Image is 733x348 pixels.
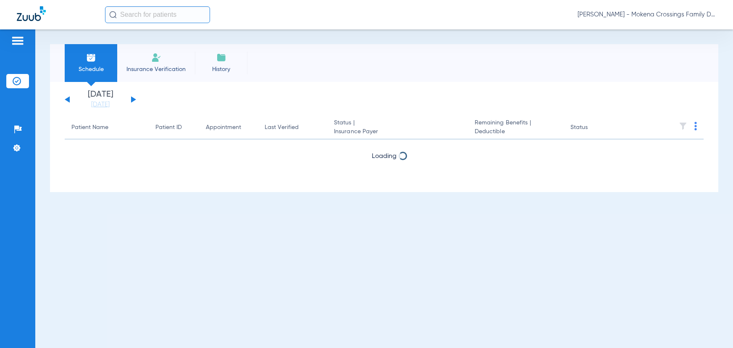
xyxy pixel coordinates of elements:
span: Insurance Verification [123,65,189,74]
img: Manual Insurance Verification [151,53,161,63]
a: [DATE] [75,100,126,109]
img: History [216,53,226,63]
span: Schedule [71,65,111,74]
li: [DATE] [75,90,126,109]
div: Last Verified [265,123,299,132]
input: Search for patients [105,6,210,23]
div: Last Verified [265,123,321,132]
span: Loading [372,153,397,160]
img: hamburger-icon [11,36,24,46]
th: Status | [327,116,468,140]
div: Patient Name [71,123,142,132]
img: Search Icon [109,11,117,18]
div: Appointment [206,123,251,132]
div: Patient Name [71,123,108,132]
th: Remaining Benefits | [468,116,564,140]
span: Deductible [475,127,557,136]
img: Zuub Logo [17,6,46,21]
div: Appointment [206,123,241,132]
span: [PERSON_NAME] - Mokena Crossings Family Dental [578,11,716,19]
div: Patient ID [155,123,192,132]
img: Schedule [86,53,96,63]
img: group-dot-blue.svg [694,122,697,130]
img: filter.svg [679,122,687,130]
span: History [201,65,241,74]
th: Status [564,116,620,140]
span: Insurance Payer [334,127,461,136]
div: Patient ID [155,123,182,132]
